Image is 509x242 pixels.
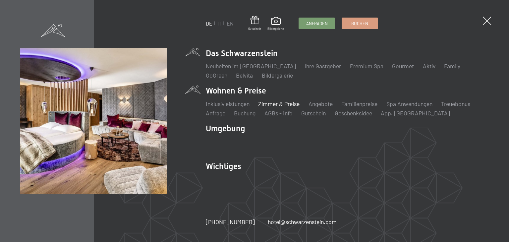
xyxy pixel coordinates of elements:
a: DE [206,20,212,27]
a: Familienpreise [341,100,377,107]
a: Premium Spa [350,62,383,70]
a: Zimmer & Preise [258,100,300,107]
a: Anfragen [299,18,335,29]
a: Angebote [309,100,333,107]
a: IT [217,20,222,27]
span: [PHONE_NUMBER] [206,218,255,225]
span: Buchen [351,21,368,27]
a: Gutschein [248,16,261,31]
a: Aktiv [423,62,435,70]
a: Inklusivleistungen [206,100,250,107]
span: Bildergalerie [267,27,284,31]
a: Gutschein [301,109,326,117]
a: Anfrage [206,109,225,117]
a: EN [227,20,234,27]
a: [PHONE_NUMBER] [206,218,255,226]
a: Neuheiten im [GEOGRAPHIC_DATA] [206,62,296,70]
a: Geschenksidee [335,109,372,117]
a: Gourmet [392,62,414,70]
a: Ihre Gastgeber [305,62,341,70]
a: Spa Anwendungen [386,100,432,107]
a: Family [444,62,460,70]
span: Gutschein [248,27,261,31]
a: hotel@schwarzenstein.com [268,218,337,226]
span: Anfragen [306,21,328,27]
a: Belvita [236,72,253,79]
a: Buchung [234,109,255,117]
a: Bildergalerie [262,72,293,79]
a: Treuebonus [441,100,470,107]
a: App. [GEOGRAPHIC_DATA] [381,109,450,117]
a: Buchen [342,18,378,29]
a: GoGreen [206,72,227,79]
a: Bildergalerie [267,17,284,31]
a: AGBs - Info [264,109,293,117]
